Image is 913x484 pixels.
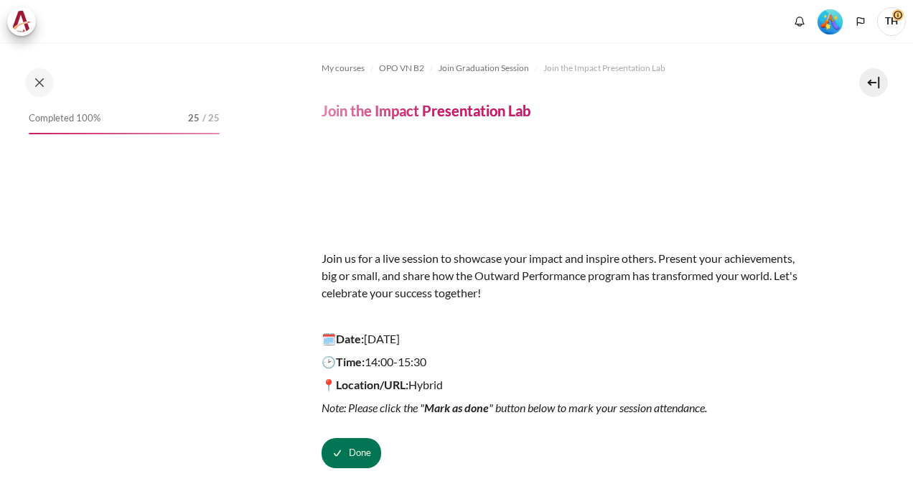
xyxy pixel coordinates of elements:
[322,332,364,345] strong: 🗓️Date:
[439,60,529,77] a: Join Graduation Session
[11,11,32,32] img: Architeck
[322,251,797,299] span: Join us for a live session to showcase your impact and inspire others. Present your achievements,...
[322,401,707,414] em: Note: Please click the " " button below to mark your session attendance.
[29,133,220,134] div: 100%
[789,11,810,32] div: Show notification window with no new notifications
[850,11,871,32] button: Languages
[202,111,220,126] span: / 25
[543,60,665,77] a: Join the Impact Presentation Lab
[818,8,843,34] div: Level #5
[322,101,530,120] h4: Join the Impact Presentation Lab
[349,446,371,460] span: Done
[379,60,424,77] a: OPO VN B2
[424,401,489,414] strong: Mark as done
[543,62,665,75] span: Join the Impact Presentation Lab
[322,60,365,77] a: My courses
[322,355,426,368] span: 14:00-15:30
[818,9,843,34] img: Level #5
[188,111,200,126] span: 25
[877,7,906,36] span: TH
[439,62,529,75] span: Join Graduation Session
[322,438,381,468] button: Join the Impact Presentation Lab is marked as done. Press to undo.
[322,330,811,348] p: [DATE]
[322,376,811,394] p: Hybrid
[379,62,424,75] span: OPO VN B2
[7,7,43,36] a: Architeck Architeck
[322,355,365,368] strong: 🕑Time:
[322,378,408,391] strong: 📍Location/URL:
[877,7,906,36] a: User menu
[322,62,365,75] span: My courses
[322,57,811,80] nav: Navigation bar
[29,111,100,126] span: Completed 100%
[812,8,848,34] a: Level #5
